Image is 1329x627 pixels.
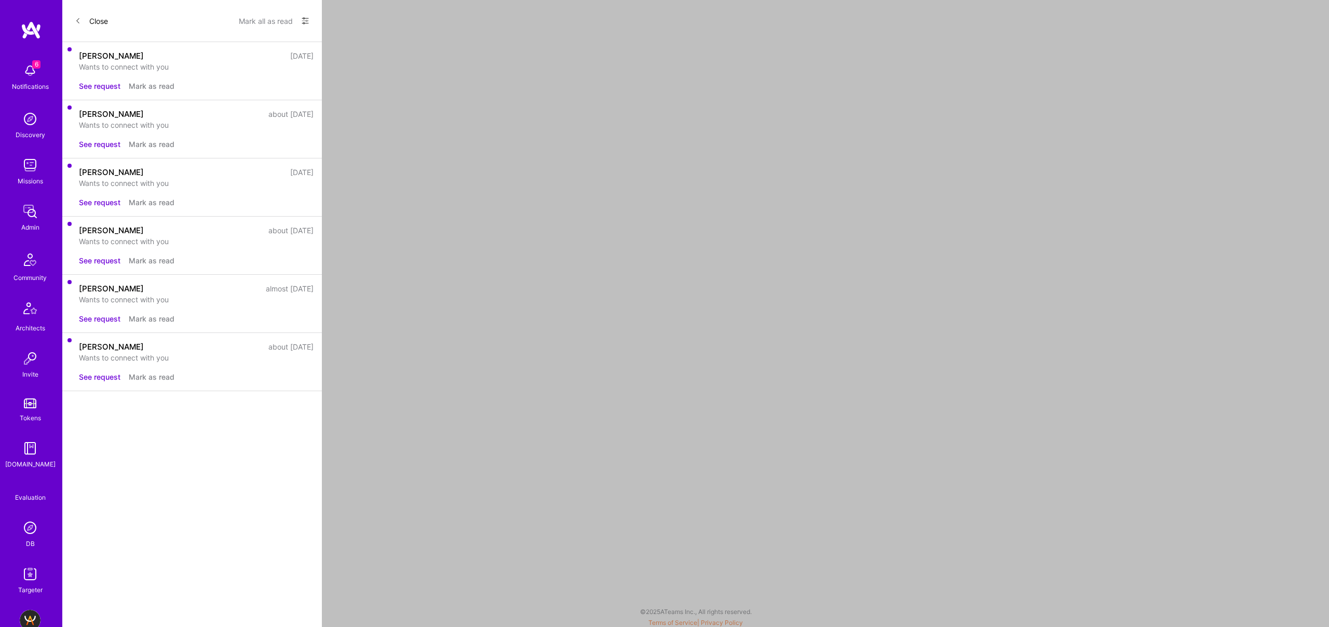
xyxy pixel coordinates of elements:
img: tokens [24,398,36,408]
img: Invite [20,348,40,369]
div: almost [DATE] [266,283,314,294]
div: Evaluation [15,492,46,503]
div: DB [26,538,35,549]
img: Architects [18,298,43,323]
div: Wants to connect with you [79,352,314,363]
div: Wants to connect with you [79,119,314,130]
button: See request [79,197,120,208]
div: about [DATE] [268,341,314,352]
button: Mark all as read [239,12,293,29]
div: Discovery [16,129,45,140]
button: Mark as read [129,139,174,150]
button: See request [79,371,120,382]
img: Admin Search [20,517,40,538]
div: [PERSON_NAME] [79,50,144,61]
div: Wants to connect with you [79,294,314,305]
div: Community [13,272,47,283]
img: teamwork [20,155,40,176]
button: See request [79,139,120,150]
div: [PERSON_NAME] [79,283,144,294]
span: 6 [32,60,40,69]
button: See request [79,81,120,91]
img: discovery [20,109,40,129]
div: Targeter [18,584,43,595]
div: [DOMAIN_NAME] [5,459,56,470]
img: Skill Targeter [20,564,40,584]
button: Mark as read [129,313,174,324]
img: logo [21,21,42,39]
div: Wants to connect with you [79,236,314,247]
div: Missions [18,176,43,186]
button: Close [75,12,108,29]
div: Architects [16,323,45,333]
img: admin teamwork [20,201,40,222]
div: about [DATE] [268,225,314,236]
div: Wants to connect with you [79,178,314,189]
div: Notifications [12,81,49,92]
button: Mark as read [129,197,174,208]
i: icon SelectionTeam [26,484,34,492]
img: bell [20,60,40,81]
div: about [DATE] [268,109,314,119]
div: [PERSON_NAME] [79,167,144,178]
img: Community [18,247,43,272]
button: Mark as read [129,255,174,266]
img: guide book [20,438,40,459]
div: [PERSON_NAME] [79,341,144,352]
div: Invite [22,369,38,380]
div: Tokens [20,412,41,423]
button: Mark as read [129,371,174,382]
div: [PERSON_NAME] [79,225,144,236]
div: [DATE] [290,167,314,178]
div: [DATE] [290,50,314,61]
div: Wants to connect with you [79,61,314,72]
button: Mark as read [129,81,174,91]
button: See request [79,313,120,324]
div: Admin [21,222,39,233]
button: See request [79,255,120,266]
div: [PERSON_NAME] [79,109,144,119]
